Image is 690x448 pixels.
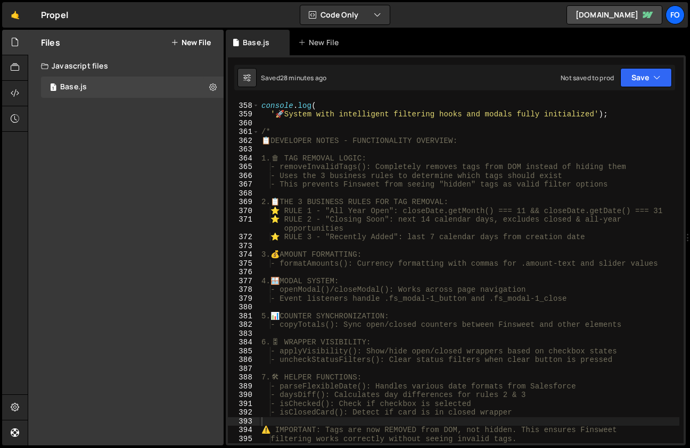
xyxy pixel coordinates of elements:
[228,285,259,294] div: 378
[60,82,87,92] div: Base.js
[228,312,259,321] div: 381
[228,382,259,391] div: 389
[228,110,259,119] div: 359
[228,294,259,303] div: 379
[41,37,60,48] h2: Files
[228,347,259,356] div: 385
[228,303,259,312] div: 380
[228,250,259,259] div: 374
[228,189,259,198] div: 368
[228,417,259,426] div: 393
[228,320,259,329] div: 382
[228,435,259,444] div: 395
[300,5,390,24] button: Code Only
[566,5,662,24] a: [DOMAIN_NAME]
[228,128,259,137] div: 361
[228,329,259,339] div: 383
[228,180,259,189] div: 367
[228,408,259,417] div: 392
[228,242,259,251] div: 373
[228,356,259,365] div: 386
[228,154,259,163] div: 364
[41,9,68,21] div: Propel
[171,38,211,47] button: New File
[28,55,224,77] div: Javascript files
[228,233,259,242] div: 372
[228,400,259,409] div: 391
[228,172,259,181] div: 366
[50,84,56,92] span: 1
[280,73,326,82] div: 28 minutes ago
[228,268,259,277] div: 376
[41,77,224,98] div: 17111/47186.js
[228,373,259,382] div: 388
[228,207,259,216] div: 370
[228,365,259,374] div: 387
[228,338,259,347] div: 384
[228,102,259,111] div: 358
[561,73,614,82] div: Not saved to prod
[261,73,326,82] div: Saved
[228,426,259,435] div: 394
[243,37,269,48] div: Base.js
[228,277,259,286] div: 377
[2,2,28,28] a: 🤙
[228,215,259,233] div: 371
[228,198,259,207] div: 369
[620,68,672,87] button: Save
[298,37,343,48] div: New File
[228,119,259,128] div: 360
[228,137,259,146] div: 362
[666,5,685,24] a: fo
[228,259,259,268] div: 375
[228,391,259,400] div: 390
[228,163,259,172] div: 365
[228,145,259,154] div: 363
